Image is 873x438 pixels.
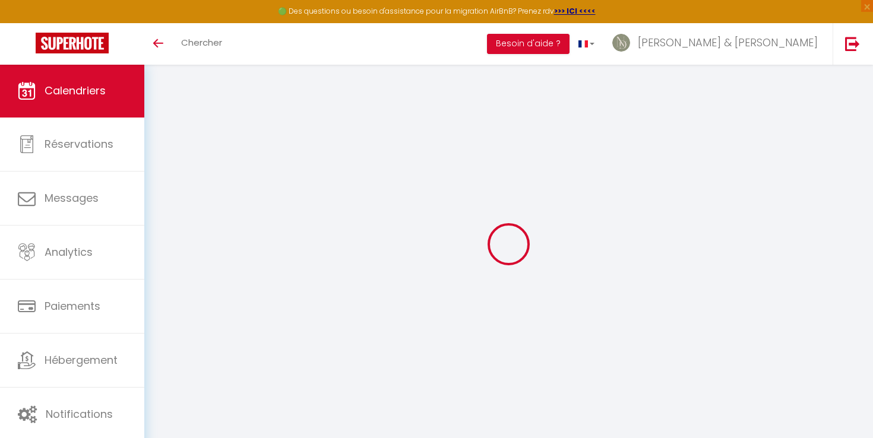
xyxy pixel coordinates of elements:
img: ... [612,34,630,52]
span: Réservations [45,137,113,151]
span: Messages [45,191,99,205]
span: Chercher [181,36,222,49]
span: Hébergement [45,353,118,367]
img: logout [845,36,860,51]
span: Paiements [45,299,100,313]
span: [PERSON_NAME] & [PERSON_NAME] [638,35,818,50]
a: Chercher [172,23,231,65]
span: Analytics [45,245,93,259]
span: Notifications [46,407,113,421]
img: Super Booking [36,33,109,53]
a: ... [PERSON_NAME] & [PERSON_NAME] [603,23,833,65]
button: Besoin d'aide ? [487,34,570,54]
a: >>> ICI <<<< [554,6,596,16]
span: Calendriers [45,83,106,98]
